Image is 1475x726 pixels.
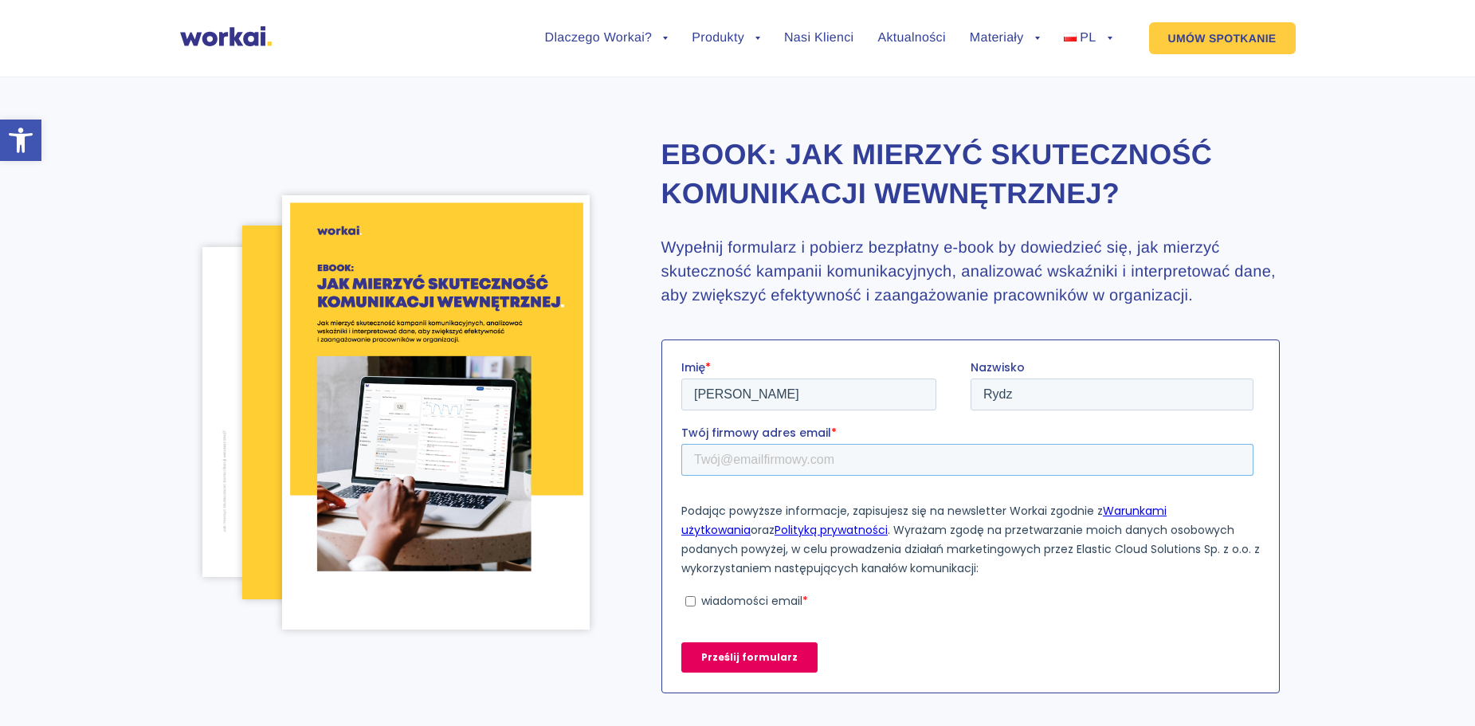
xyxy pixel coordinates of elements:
[692,32,760,45] a: Produkty
[1064,32,1112,45] a: PL
[1080,31,1096,45] span: PL
[661,236,1280,308] h3: Wypełnij formularz i pobierz bezpłatny e-book by dowiedzieć się, jak mierzyć skuteczność kampanii...
[661,135,1280,213] h2: Ebook: Jak mierzyć skuteczność komunikacji wewnętrznej?
[202,247,436,577] img: Jak-mierzyc-efektywnosc-komunikacji-wewnetrznej-pg34.png
[282,195,589,630] img: Jak-mierzyc-efektywnosc-komunikacji-wewnetrznej-cover.png
[784,32,853,45] a: Nasi Klienci
[681,359,1260,686] iframe: Form 0
[545,32,669,45] a: Dlaczego Workai?
[1149,22,1296,54] a: UMÓW SPOTKANIE
[877,32,945,45] a: Aktualności
[242,226,506,599] img: Jak-mierzyc-efektywnosc-komunikacji-wewnetrznej-pg20.png
[970,32,1040,45] a: Materiały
